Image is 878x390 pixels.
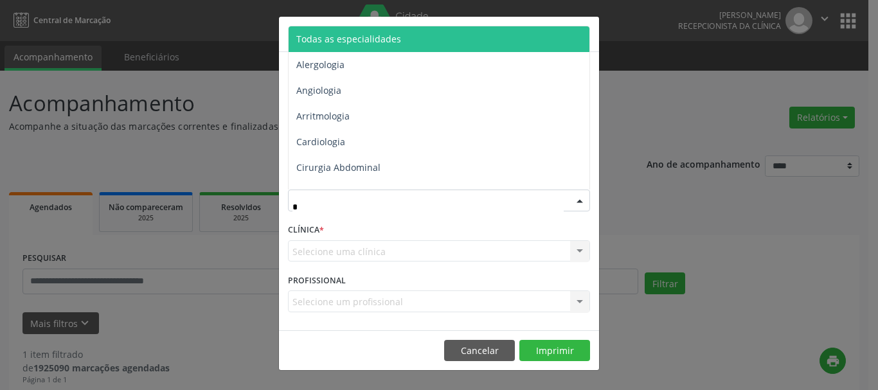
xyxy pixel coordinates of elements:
[296,161,381,173] span: Cirurgia Abdominal
[296,136,345,148] span: Cardiologia
[288,270,346,290] label: PROFISSIONAL
[296,84,341,96] span: Angiologia
[296,110,350,122] span: Arritmologia
[288,220,324,240] label: CLÍNICA
[573,17,599,48] button: Close
[296,187,409,199] span: Cirurgia Cabeça e Pescoço
[444,340,515,362] button: Cancelar
[296,58,345,71] span: Alergologia
[519,340,590,362] button: Imprimir
[296,33,401,45] span: Todas as especialidades
[288,26,435,42] h5: Relatório de agendamentos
